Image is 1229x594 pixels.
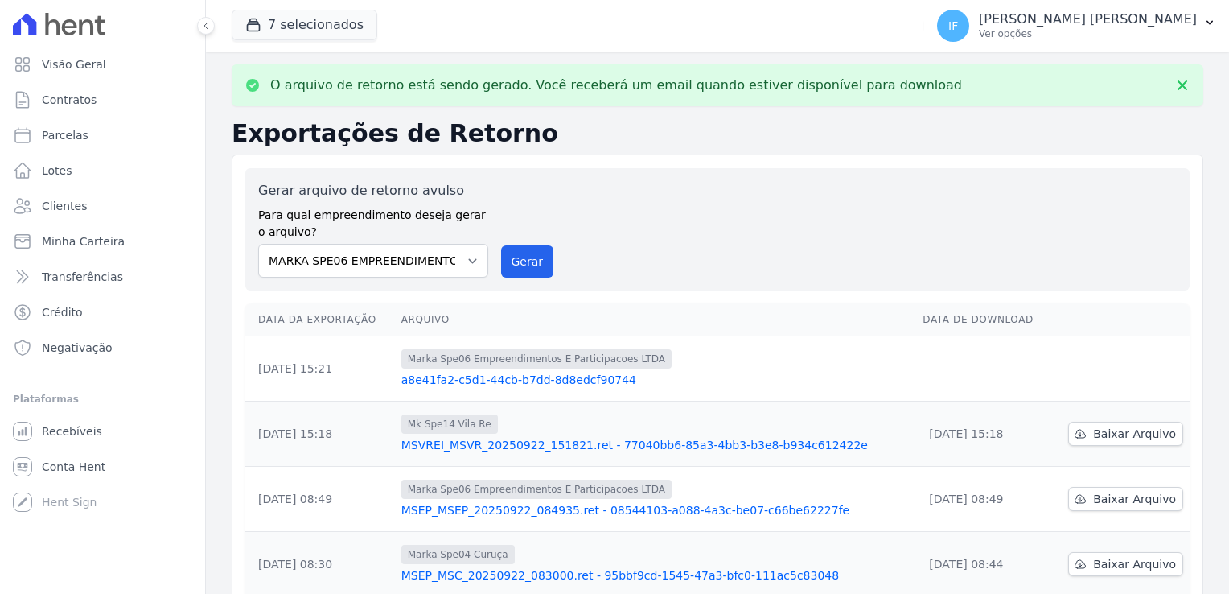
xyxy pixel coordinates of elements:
span: Baixar Arquivo [1093,426,1176,442]
a: MSVREI_MSVR_20250922_151821.ret - 77040bb6-85a3-4bb3-b3e8-b934c612422e [401,437,910,453]
div: Plataformas [13,390,192,409]
a: Visão Geral [6,48,199,80]
label: Gerar arquivo de retorno avulso [258,181,488,200]
span: Visão Geral [42,56,106,72]
span: Mk Spe14 Vila Re [401,415,498,434]
a: Lotes [6,155,199,187]
h2: Exportações de Retorno [232,119,1203,148]
span: Minha Carteira [42,233,125,250]
a: Clientes [6,190,199,222]
a: Parcelas [6,119,199,151]
td: [DATE] 08:49 [916,467,1050,532]
span: Negativação [42,340,113,356]
button: 7 selecionados [232,10,377,40]
span: Marka Spe06 Empreendimentos E Participacoes LTDA [401,349,672,369]
span: Clientes [42,198,87,214]
a: Transferências [6,261,199,293]
a: MSEP_MSEP_20250922_084935.ret - 08544103-a088-4a3c-be07-c66be62227fe [401,502,910,518]
td: [DATE] 15:21 [245,336,395,402]
label: Para qual empreendimento deseja gerar o arquivo? [258,200,488,241]
p: Ver opções [979,27,1197,40]
span: Parcelas [42,127,88,143]
a: Baixar Arquivo [1068,422,1183,446]
span: Conta Hent [42,459,105,475]
a: Crédito [6,296,199,328]
span: Marka Spe06 Empreendimentos E Participacoes LTDA [401,480,672,499]
td: [DATE] 08:49 [245,467,395,532]
button: IF [PERSON_NAME] [PERSON_NAME] Ver opções [924,3,1229,48]
a: MSEP_MSC_20250922_083000.ret - 95bbf9cd-1545-47a3-bfc0-111ac5c83048 [401,567,910,584]
a: a8e41fa2-c5d1-44cb-b7dd-8d8edcf90744 [401,372,910,388]
td: [DATE] 15:18 [245,402,395,467]
span: Lotes [42,163,72,179]
a: Negativação [6,332,199,364]
span: Baixar Arquivo [1093,491,1176,507]
button: Gerar [501,245,554,278]
span: IF [948,20,958,31]
th: Data de Download [916,303,1050,336]
span: Recebíveis [42,423,102,439]
td: [DATE] 15:18 [916,402,1050,467]
a: Minha Carteira [6,225,199,258]
th: Data da Exportação [245,303,395,336]
a: Recebíveis [6,415,199,448]
span: Marka Spe04 Curuça [401,545,515,564]
th: Arquivo [395,303,917,336]
a: Baixar Arquivo [1068,487,1183,511]
a: Contratos [6,84,199,116]
p: O arquivo de retorno está sendo gerado. Você receberá um email quando estiver disponível para dow... [270,77,962,93]
p: [PERSON_NAME] [PERSON_NAME] [979,11,1197,27]
span: Transferências [42,269,123,285]
span: Contratos [42,92,97,108]
span: Baixar Arquivo [1093,556,1176,572]
a: Conta Hent [6,451,199,483]
span: Crédito [42,304,83,320]
a: Baixar Arquivo [1068,552,1183,576]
